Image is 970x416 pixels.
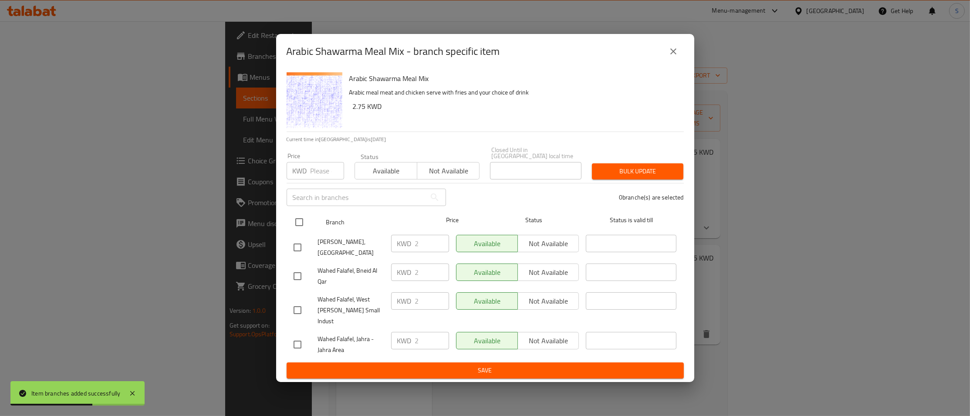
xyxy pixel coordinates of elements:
p: KWD [293,166,307,176]
input: Please enter price [415,292,449,310]
div: Item branches added successfully [31,389,120,398]
p: KWD [397,238,412,249]
span: Bulk update [599,166,676,177]
span: Available [358,165,414,177]
button: Save [287,362,684,379]
p: Arabic meal meat and chicken serve with fries and your choice of drink [349,87,677,98]
button: Available [355,162,417,179]
input: Please enter price [415,235,449,252]
input: Please enter price [415,332,449,349]
p: KWD [397,296,412,306]
input: Please enter price [311,162,344,179]
span: Save [294,365,677,376]
span: Wahed Falafel, West [PERSON_NAME] Small Indust [318,294,384,327]
button: close [663,41,684,62]
h2: Arabic Shawarma Meal Mix - branch specific item [287,44,500,58]
button: Not available [417,162,480,179]
p: Current time in [GEOGRAPHIC_DATA] is [DATE] [287,135,684,143]
p: 0 branche(s) are selected [619,193,684,202]
input: Search in branches [287,189,426,206]
img: Arabic Shawarma Meal Mix [287,72,342,128]
span: Wahed Falafel, Jahra - Jahra Area [318,334,384,355]
span: Price [423,215,481,226]
button: Bulk update [592,163,683,179]
span: [PERSON_NAME], [GEOGRAPHIC_DATA] [318,237,384,258]
span: Wahed Falafel, Bneid Al Qar [318,265,384,287]
span: Status is valid till [586,215,676,226]
span: Status [488,215,579,226]
span: Branch [326,217,416,228]
h6: Arabic Shawarma Meal Mix [349,72,677,85]
h6: 2.75 KWD [353,100,677,112]
p: KWD [397,335,412,346]
p: KWD [397,267,412,277]
input: Please enter price [415,264,449,281]
span: Not available [421,165,476,177]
